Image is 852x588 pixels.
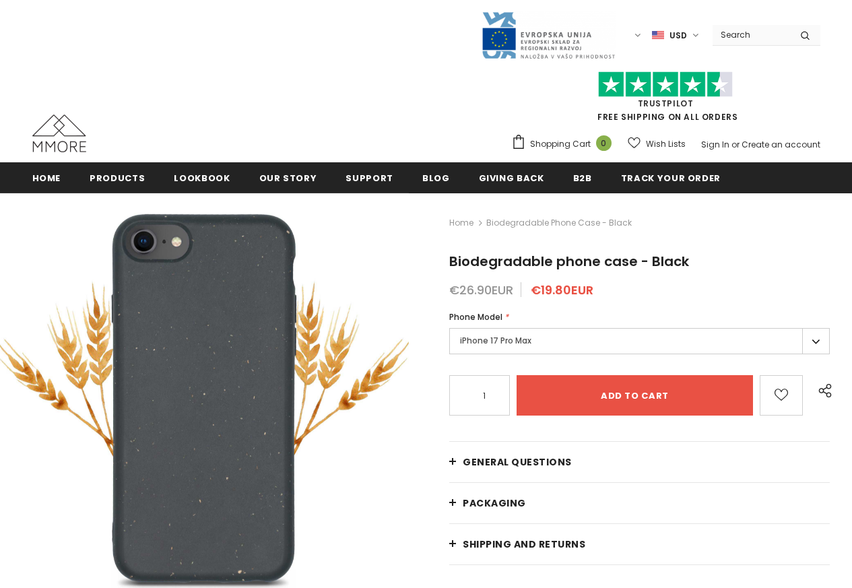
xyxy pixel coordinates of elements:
[530,137,591,151] span: Shopping Cart
[573,162,592,193] a: B2B
[479,172,544,185] span: Giving back
[449,442,830,482] a: General Questions
[517,375,753,416] input: Add to cart
[481,11,616,60] img: Javni Razpis
[259,172,317,185] span: Our Story
[731,139,740,150] span: or
[422,172,450,185] span: Blog
[449,215,473,231] a: Home
[652,30,664,41] img: USD
[628,132,686,156] a: Wish Lists
[596,135,612,151] span: 0
[621,172,721,185] span: Track your order
[32,162,61,193] a: Home
[481,29,616,40] a: Javni Razpis
[573,172,592,185] span: B2B
[531,282,593,298] span: €19.80EUR
[32,172,61,185] span: Home
[422,162,450,193] a: Blog
[90,172,145,185] span: Products
[449,483,830,523] a: PACKAGING
[463,455,572,469] span: General Questions
[449,328,830,354] label: iPhone 17 Pro Max
[449,524,830,564] a: Shipping and returns
[598,71,733,98] img: Trust Pilot Stars
[346,162,393,193] a: support
[449,282,513,298] span: €26.90EUR
[90,162,145,193] a: Products
[511,77,820,123] span: FREE SHIPPING ON ALL ORDERS
[701,139,729,150] a: Sign In
[449,311,502,323] span: Phone Model
[486,215,632,231] span: Biodegradable phone case - Black
[621,162,721,193] a: Track your order
[259,162,317,193] a: Our Story
[449,252,689,271] span: Biodegradable phone case - Black
[713,25,790,44] input: Search Site
[511,134,618,154] a: Shopping Cart 0
[32,115,86,152] img: MMORE Cases
[646,137,686,151] span: Wish Lists
[463,496,526,510] span: PACKAGING
[479,162,544,193] a: Giving back
[174,162,230,193] a: Lookbook
[463,537,585,551] span: Shipping and returns
[742,139,820,150] a: Create an account
[346,172,393,185] span: support
[669,29,687,42] span: USD
[174,172,230,185] span: Lookbook
[638,98,694,109] a: Trustpilot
